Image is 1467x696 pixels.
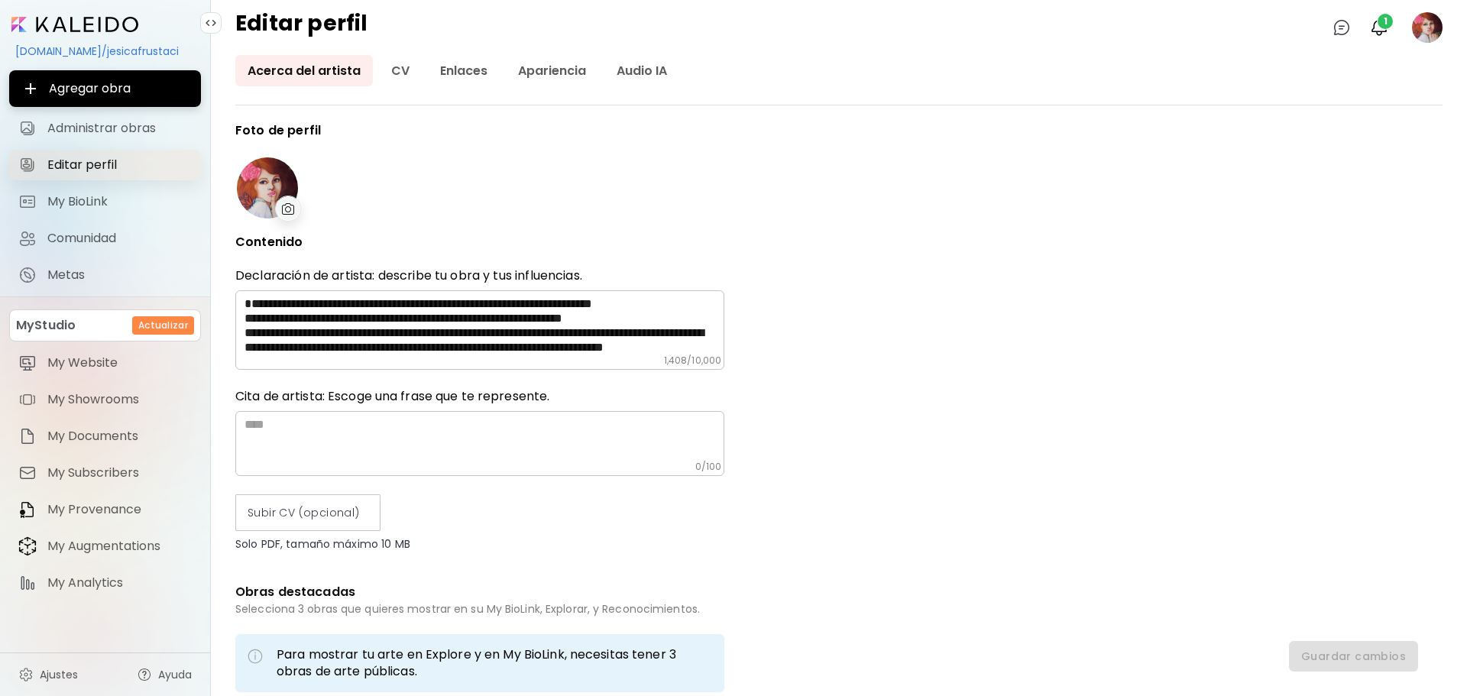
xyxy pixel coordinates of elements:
label: Subir CV (opcional) [235,494,381,531]
a: Audio IA [604,55,679,86]
img: item [18,536,37,556]
span: Agregar obra [21,79,189,98]
a: Enlaces [428,55,500,86]
a: itemMy Website [9,348,201,378]
a: Administrar obras iconAdministrar obras [9,113,201,144]
p: Solo PDF, tamaño máximo 10 MB [235,537,724,551]
h6: Obras destacadas [235,581,724,602]
h4: Editar perfil [235,12,368,43]
img: item [18,574,37,592]
button: bellIcon1 [1366,15,1392,40]
h6: Selecciona 3 obras que quieres mostrar en su My BioLink, Explorar, y Reconocimientos. [235,602,724,616]
a: itemMy Analytics [9,568,201,598]
a: Acerca del artista [235,55,373,86]
span: My Website [47,355,192,371]
a: CV [379,55,422,86]
a: itemMy Provenance [9,494,201,525]
img: help [137,667,152,682]
span: My Provenance [47,502,192,517]
img: Metas icon [18,266,37,284]
p: Declaración de artista: describe tu obra y tus influencias. [235,267,724,284]
img: My BioLink icon [18,193,37,211]
div: [DOMAIN_NAME]/jesicafrustaci [9,38,201,64]
h6: Cita de artista: Escoge una frase que te represente. [235,388,724,405]
span: Ajustes [40,667,78,682]
span: Administrar obras [47,121,192,136]
p: Contenido [235,235,724,249]
img: Editar perfil icon [18,156,37,174]
p: Foto de perfil [235,124,724,138]
span: Comunidad [47,231,192,246]
h6: 1,408 / 10,000 [664,354,721,367]
a: itemMy Showrooms [9,384,201,415]
span: Subir CV (opcional) [248,505,368,521]
span: My Analytics [47,575,192,591]
a: itemMy Augmentations [9,531,201,562]
h6: Actualizar [138,319,188,332]
a: completeMy BioLink iconMy BioLink [9,186,201,217]
img: Comunidad icon [18,229,37,248]
img: item [18,354,37,372]
img: item [18,464,37,482]
span: My Showrooms [47,392,192,407]
span: My BioLink [47,194,192,209]
p: MyStudio [16,316,76,335]
span: My Subscribers [47,465,192,481]
span: My Documents [47,429,192,444]
img: bellIcon [1370,18,1388,37]
span: Editar perfil [47,157,192,173]
span: Ayuda [158,667,192,682]
a: Editar perfil iconEditar perfil [9,150,201,180]
img: item [18,427,37,445]
img: chatIcon [1333,18,1351,37]
h6: 0 / 100 [695,461,721,473]
button: Agregar obra [9,70,201,107]
a: Apariencia [506,55,598,86]
img: collapse [205,17,217,29]
a: completeMetas iconMetas [9,260,201,290]
a: itemMy Subscribers [9,458,201,488]
a: Comunidad iconComunidad [9,223,201,254]
span: Metas [47,267,192,283]
h6: Para mostrar tu arte en Explore y en My BioLink, necesitas tener 3 obras de arte públicas. [277,646,712,680]
img: item [18,390,37,409]
a: Ayuda [128,659,201,690]
img: Administrar obras icon [18,119,37,138]
span: My Augmentations [47,539,192,554]
a: Ajustes [9,659,87,690]
img: item [18,500,37,519]
span: 1 [1378,14,1393,29]
a: itemMy Documents [9,421,201,452]
img: settings [18,667,34,682]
